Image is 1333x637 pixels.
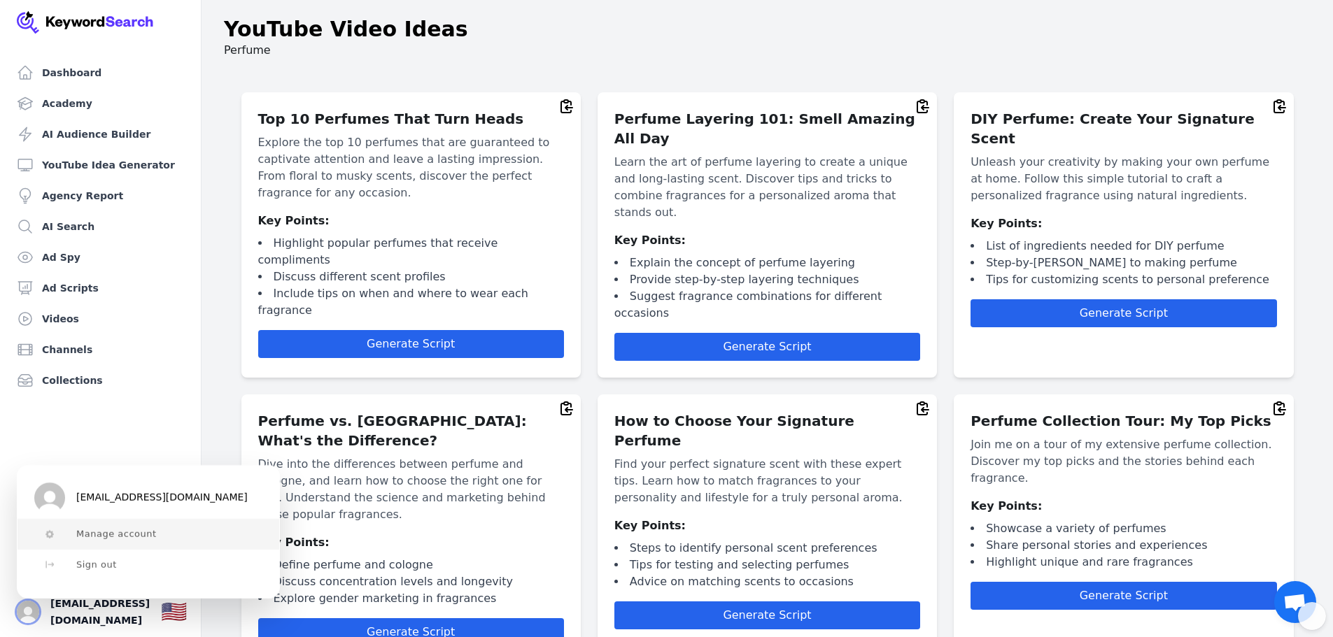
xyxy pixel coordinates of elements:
span: Generate Script [1080,306,1168,320]
a: Collections [11,366,190,394]
a: Dashboard [11,59,190,87]
li: Tips for customizing scents to personal preference [971,271,1276,288]
li: Discuss concentration levels and longevity [258,573,564,590]
h3: Key Points: [258,534,564,551]
li: Share personal stories and experiences [971,537,1276,554]
a: YouTube Idea Generator [11,151,190,179]
li: Include tips on when and where to wear each fragrance [258,285,564,319]
h3: Key Points: [258,213,564,229]
h1: YouTube Video Ideas [224,17,468,42]
p: Unleash your creativity by making your own perfume at home. Follow this simple tutorial to craft ... [971,154,1276,204]
button: Copy to clipboard [558,400,575,417]
h2: Perfume Collection Tour: My Top Picks [971,411,1276,431]
span: Generate Script [723,340,811,353]
li: Explain the concept of perfume layering [614,255,920,271]
a: Ad Scripts [11,274,190,302]
button: Close user button [17,601,39,623]
h2: How to Choose Your Signature Perfume [614,411,920,450]
li: Suggest fragrance combinations for different occasions [614,288,920,322]
div: Chat öffnen [1274,581,1316,623]
p: Explore the top 10 perfumes that are guaranteed to captivate attention and leave a lasting impres... [258,134,564,201]
h3: Key Points: [971,498,1276,515]
button: Copy to clipboard [558,98,575,115]
a: Agency Report [11,182,190,210]
a: AI Audience Builder [11,120,190,148]
h3: Key Points: [614,232,920,249]
li: Highlight unique and rare fragrances [971,554,1276,571]
button: Copy to clipboard [1271,98,1288,115]
span: [EMAIL_ADDRESS][DOMAIN_NAME] [76,492,248,504]
li: Step-by-[PERSON_NAME] to making perfume [971,255,1276,271]
li: Steps to identify personal scent preferences [614,540,920,557]
h3: Key Points: [614,517,920,534]
li: List of ingredients needed for DIY perfume [971,238,1276,255]
p: Learn the art of perfume layering to create a unique and long-lasting scent. Discover tips and tr... [614,154,920,221]
li: Define perfume and cologne [258,557,564,573]
li: Highlight popular perfumes that receive compliments [258,235,564,269]
li: Advice on matching scents to occasions [614,573,920,590]
span: [EMAIL_ADDRESS][DOMAIN_NAME] [50,595,150,629]
p: Find your perfect signature scent with these expert tips. Learn how to match fragrances to your p... [614,456,920,506]
span: Generate Script [723,608,811,622]
h2: Perfume Layering 101: Smell Amazing All Day [614,109,920,148]
h3: Key Points: [971,215,1276,232]
li: Provide step-by-step layering techniques [614,271,920,288]
img: Your Company [17,11,154,34]
li: Explore gender marketing in fragrances [258,590,564,607]
span: Generate Script [1080,589,1168,602]
span: Sign out [76,559,117,571]
a: AI Search [11,213,190,241]
h2: Top 10 Perfumes That Turn Heads [258,109,564,129]
p: Dive into the differences between perfume and cologne, and learn how to choose the right one for ... [258,456,564,523]
div: 🇺🇸 [161,599,187,624]
a: Channels [11,336,190,364]
button: Copy to clipboard [915,98,931,115]
button: Copy to clipboard [915,400,931,417]
a: Academy [11,90,190,117]
span: Manage account [76,529,157,540]
div: Perfume [202,17,1333,59]
li: Showcase a variety of perfumes [971,520,1276,537]
a: Videos [11,305,190,333]
a: Ad Spy [11,243,190,271]
span: Generate Script [367,337,455,350]
h2: DIY Perfume: Create Your Signature Scent [971,109,1276,148]
button: Copy to clipboard [1271,400,1288,417]
h2: Perfume vs. [GEOGRAPHIC_DATA]: What's the Difference? [258,411,564,450]
li: Discuss different scent profiles [258,269,564,285]
p: Join me on a tour of my extensive perfume collection. Discover my top picks and the stories behin... [971,436,1276,487]
div: User button popover [17,465,280,599]
li: Tips for testing and selecting perfumes [614,557,920,573]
